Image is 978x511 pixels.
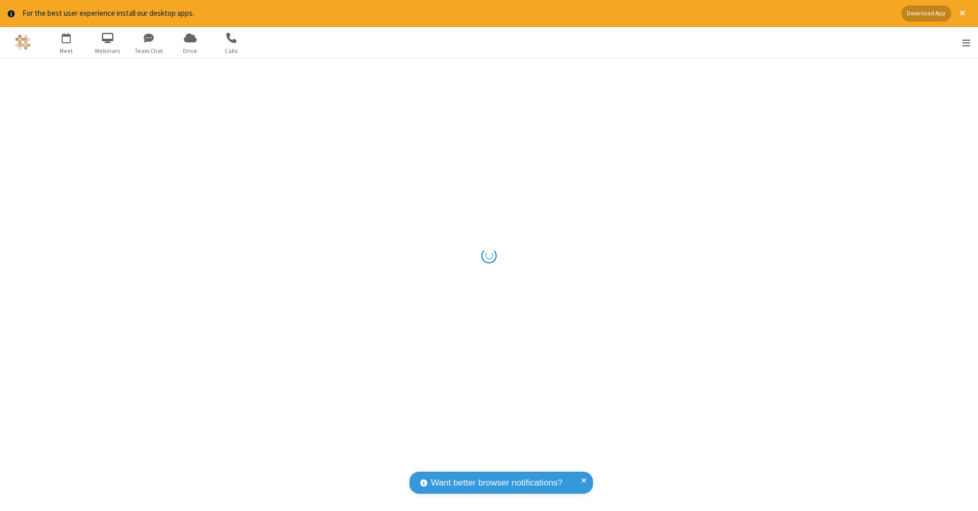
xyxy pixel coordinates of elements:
[949,27,978,58] div: Open menu
[955,6,970,21] button: Close alert
[4,27,42,58] button: Logo
[47,46,86,56] span: Meet
[15,35,31,50] img: QA Selenium DO NOT DELETE OR CHANGE
[902,6,951,21] button: Download App
[22,8,894,19] div: For the best user experience install our desktop apps.
[89,46,127,56] span: Webinars
[171,46,209,56] span: Drive
[130,46,168,56] span: Team Chat
[212,46,251,56] span: Calls
[431,476,562,490] span: Want better browser notifications?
